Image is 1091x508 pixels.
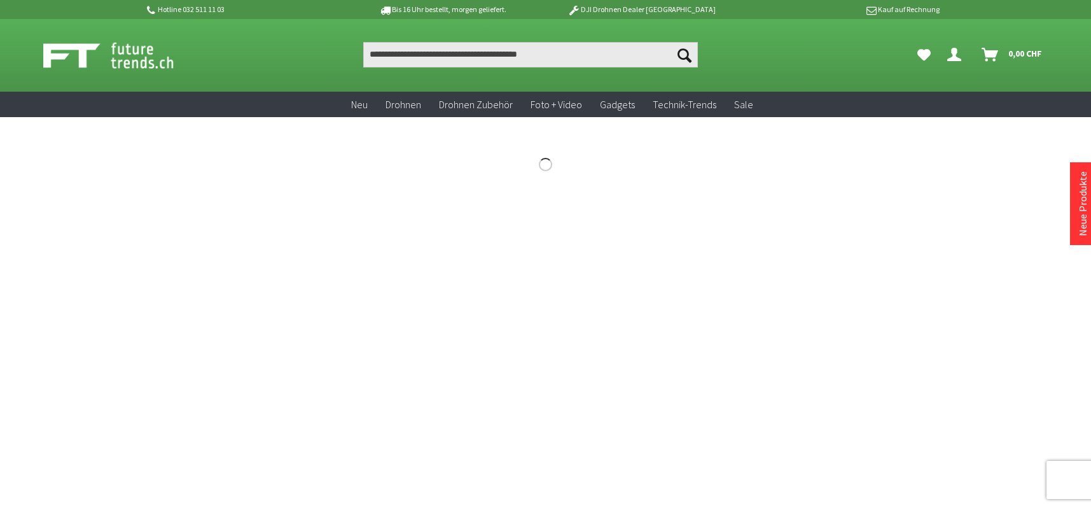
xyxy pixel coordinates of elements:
[351,98,368,111] span: Neu
[43,39,202,71] img: Shop Futuretrends - zur Startseite wechseln
[531,98,582,111] span: Foto + Video
[976,42,1048,67] a: Warenkorb
[344,2,542,17] p: Bis 16 Uhr bestellt, morgen geliefert.
[522,92,591,118] a: Foto + Video
[386,98,421,111] span: Drohnen
[439,98,513,111] span: Drohnen Zubehör
[145,2,344,17] p: Hotline 032 511 11 03
[725,92,762,118] a: Sale
[542,2,740,17] p: DJI Drohnen Dealer [GEOGRAPHIC_DATA]
[377,92,430,118] a: Drohnen
[600,98,635,111] span: Gadgets
[734,98,753,111] span: Sale
[342,92,377,118] a: Neu
[671,42,698,67] button: Suchen
[911,42,937,67] a: Meine Favoriten
[644,92,725,118] a: Technik-Trends
[1008,43,1042,64] span: 0,00 CHF
[741,2,940,17] p: Kauf auf Rechnung
[430,92,522,118] a: Drohnen Zubehör
[363,42,698,67] input: Produkt, Marke, Kategorie, EAN, Artikelnummer…
[653,98,716,111] span: Technik-Trends
[1076,171,1089,236] a: Neue Produkte
[942,42,971,67] a: Dein Konto
[591,92,644,118] a: Gadgets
